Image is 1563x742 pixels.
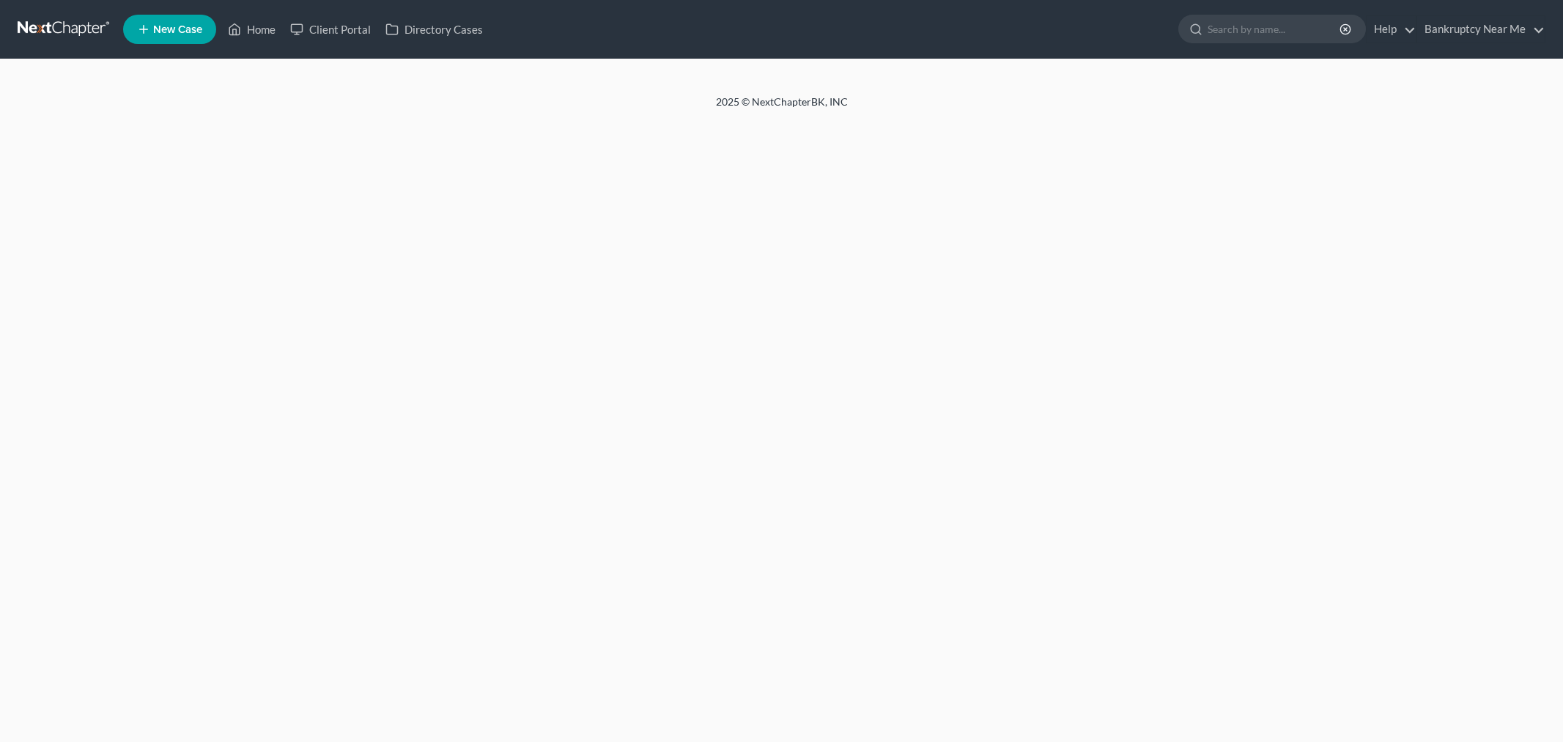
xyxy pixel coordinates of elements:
[378,16,490,43] a: Directory Cases
[283,16,378,43] a: Client Portal
[1208,15,1342,43] input: Search by name...
[221,16,283,43] a: Home
[1417,16,1545,43] a: Bankruptcy Near Me
[1367,16,1416,43] a: Help
[153,24,202,35] span: New Case
[364,95,1200,121] div: 2025 © NextChapterBK, INC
